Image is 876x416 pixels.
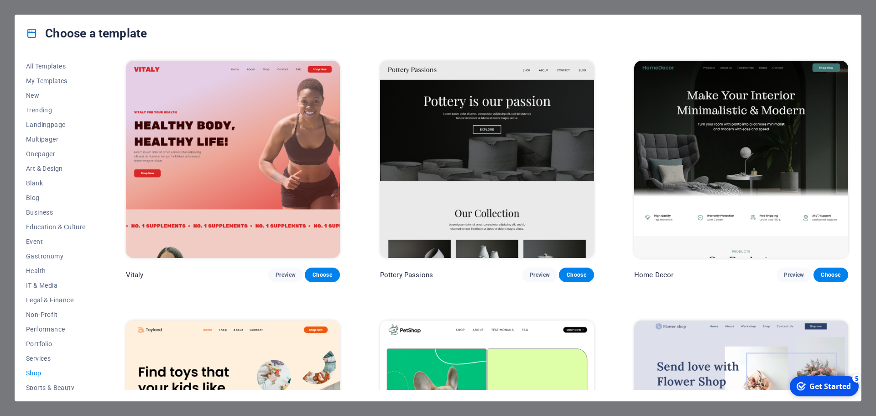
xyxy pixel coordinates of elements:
[26,92,86,99] span: New
[26,267,86,274] span: Health
[26,26,147,41] h4: Choose a template
[26,59,86,74] button: All Templates
[26,282,86,289] span: IT & Media
[26,205,86,220] button: Business
[26,209,86,216] span: Business
[530,271,550,279] span: Preview
[26,179,86,187] span: Blank
[26,278,86,293] button: IT & Media
[26,121,86,128] span: Landingpage
[268,268,303,282] button: Preview
[26,340,86,348] span: Portfolio
[25,9,66,19] div: Get Started
[26,147,86,161] button: Onepager
[26,355,86,362] span: Services
[126,270,144,279] p: Vitaly
[26,103,86,117] button: Trending
[26,351,86,366] button: Services
[26,238,86,245] span: Event
[26,220,86,234] button: Education & Culture
[26,150,86,158] span: Onepager
[26,263,86,278] button: Health
[26,253,86,260] span: Gastronomy
[26,296,86,304] span: Legal & Finance
[566,271,586,279] span: Choose
[26,380,86,395] button: Sports & Beauty
[305,268,339,282] button: Choose
[821,271,841,279] span: Choose
[26,384,86,391] span: Sports & Beauty
[26,234,86,249] button: Event
[312,271,332,279] span: Choose
[68,1,77,10] div: 5
[26,326,86,333] span: Performance
[26,132,86,147] button: Multipager
[559,268,594,282] button: Choose
[522,268,557,282] button: Preview
[26,366,86,380] button: Shop
[26,223,86,231] span: Education & Culture
[777,268,811,282] button: Preview
[26,194,86,201] span: Blog
[26,249,86,263] button: Gastronomy
[26,307,86,322] button: Non-Profit
[126,61,340,258] img: Vitaly
[26,165,86,172] span: Art & Design
[26,322,86,337] button: Performance
[26,63,86,70] span: All Templates
[26,136,86,143] span: Multipager
[276,271,296,279] span: Preview
[26,77,86,84] span: My Templates
[26,293,86,307] button: Legal & Finance
[784,271,804,279] span: Preview
[26,190,86,205] button: Blog
[813,268,848,282] button: Choose
[634,61,848,258] img: Home Decor
[26,88,86,103] button: New
[26,106,86,114] span: Trending
[26,117,86,132] button: Landingpage
[380,61,594,258] img: Pottery Passions
[26,337,86,351] button: Portfolio
[380,270,433,279] p: Pottery Passions
[26,161,86,176] button: Art & Design
[5,4,74,24] div: Get Started 5 items remaining, 0% complete
[26,369,86,377] span: Shop
[26,176,86,190] button: Blank
[634,270,673,279] p: Home Decor
[26,74,86,88] button: My Templates
[26,311,86,318] span: Non-Profit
